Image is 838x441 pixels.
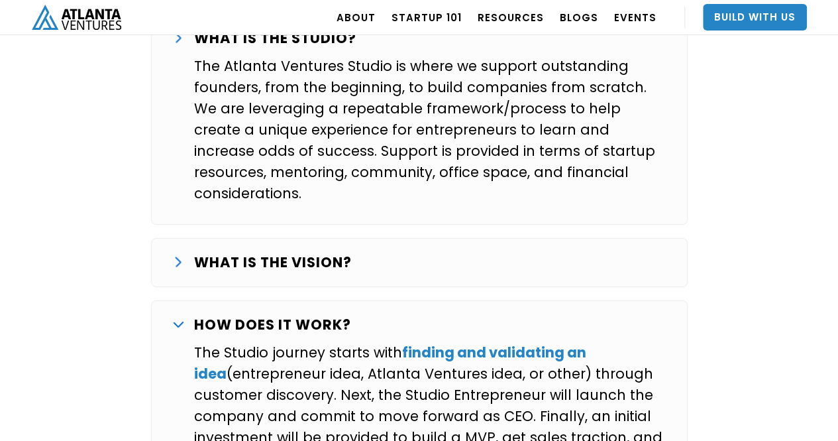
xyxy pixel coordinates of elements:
[175,257,181,268] img: arrow down
[173,322,183,328] img: arrow down
[194,253,352,272] strong: WHAT IS THE VISION?
[194,56,666,204] p: The Atlanta Ventures Studio is where we support outstanding founders, from the beginning, to buil...
[703,4,807,31] a: Build With Us
[175,33,181,44] img: arrow down
[194,28,356,49] p: WHAT IS THE STUDIO?
[194,315,351,334] strong: HOW DOES IT WORK?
